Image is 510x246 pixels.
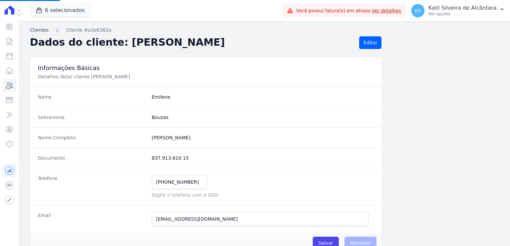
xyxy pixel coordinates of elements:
[429,11,497,17] p: Ver opções
[38,134,147,141] dt: Nome Completo
[38,64,374,72] h3: Informações Básicas
[429,5,497,11] p: Kalil Silveira de Alcântara
[38,114,147,121] dt: Sobrenome
[30,36,354,49] h2: Dados do cliente: [PERSON_NAME]
[296,7,401,14] span: Você possui fatura(s) em atraso.
[152,155,374,161] dd: 837.913.610 15
[38,94,147,100] dt: Nome
[152,114,374,121] dd: Bouzas
[152,192,374,198] p: Digite o telefone com o DDD
[30,27,49,34] a: Clientes
[406,1,510,20] button: KS Kalil Silveira de Alcântara Ver opções
[30,4,90,17] button: 6 selecionados
[38,155,147,161] dt: Documento
[152,134,374,141] dd: [PERSON_NAME]
[38,212,147,226] dt: Email
[372,8,401,13] a: Ver detalhes
[152,94,374,100] dd: Emilene
[38,175,147,198] dt: Telefone
[38,73,262,80] p: Detalhes do(a) cliente [PERSON_NAME]
[30,27,499,34] nav: Breadcrumb
[359,36,381,49] a: Editar
[66,27,111,34] a: Cliente #a3e6382a
[415,8,421,13] span: KS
